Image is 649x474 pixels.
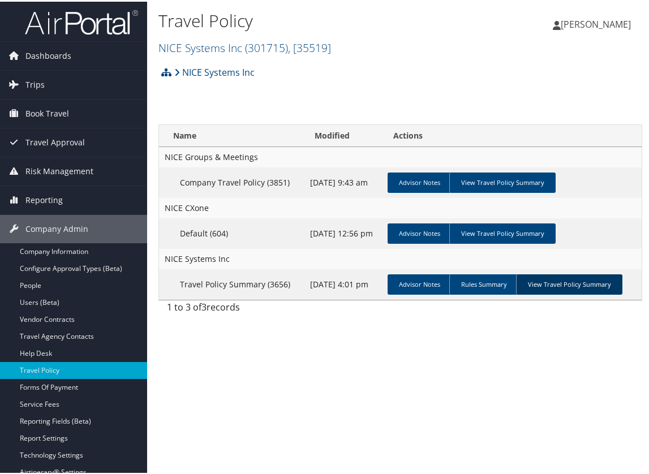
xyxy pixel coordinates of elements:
a: NICE Systems Inc [174,59,255,82]
span: Dashboards [25,40,71,68]
span: Risk Management [25,156,93,184]
a: Advisor Notes [388,273,452,293]
td: Travel Policy Summary (3656) [159,268,304,298]
td: [DATE] 12:56 pm [304,217,383,247]
a: View Travel Policy Summary [449,222,556,242]
span: 3 [201,299,207,312]
td: NICE Systems Inc [159,247,642,268]
a: View Travel Policy Summary [449,171,556,191]
th: Actions [383,123,642,145]
td: NICE Groups & Meetings [159,145,642,166]
td: Company Travel Policy (3851) [159,166,304,196]
th: Modified: activate to sort column ascending [304,123,383,145]
span: Travel Approval [25,127,85,155]
span: ( 301715 ) [245,38,288,54]
span: , [ 35519 ] [288,38,331,54]
a: Advisor Notes [388,222,452,242]
td: Default (604) [159,217,304,247]
a: View Travel Policy Summary [516,273,622,293]
a: NICE Systems Inc [158,38,331,54]
span: Company Admin [25,213,88,242]
th: Name: activate to sort column descending [159,123,304,145]
img: airportal-logo.png [25,7,138,34]
td: [DATE] 9:43 am [304,166,383,196]
div: 1 to 3 of records [167,299,271,318]
a: Rules Summary [449,273,518,293]
a: [PERSON_NAME] [553,6,642,40]
span: [PERSON_NAME] [561,16,631,29]
span: Reporting [25,184,63,213]
td: NICE CXone [159,196,642,217]
a: Advisor Notes [388,171,452,191]
span: Book Travel [25,98,69,126]
h1: Travel Policy [158,7,481,31]
span: Trips [25,69,45,97]
td: [DATE] 4:01 pm [304,268,383,298]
